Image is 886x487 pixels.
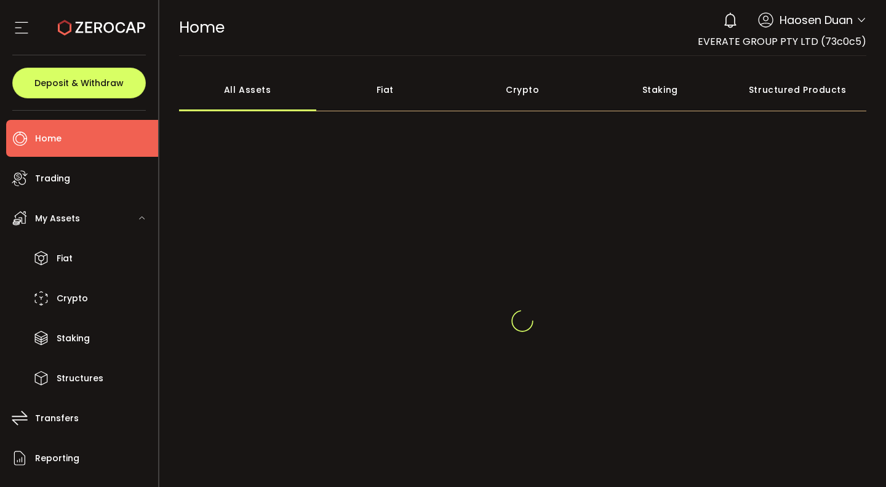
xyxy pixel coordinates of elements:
span: Deposit & Withdraw [34,79,124,87]
span: My Assets [35,210,80,228]
span: Trading [35,170,70,188]
div: Fiat [316,68,454,111]
div: All Assets [179,68,317,111]
span: Fiat [57,250,73,267]
span: Staking [57,330,90,347]
div: Structured Products [729,68,867,111]
div: Crypto [454,68,592,111]
span: Reporting [35,449,79,467]
span: Crypto [57,290,88,307]
button: Deposit & Withdraw [12,68,146,98]
span: Home [35,130,62,148]
span: Transfers [35,410,79,427]
span: EVERATE GROUP PTY LTD (73c0c5) [698,34,866,49]
span: Haosen Duan [780,12,853,28]
span: Home [179,17,225,38]
div: Staking [591,68,729,111]
span: Structures [57,370,103,387]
